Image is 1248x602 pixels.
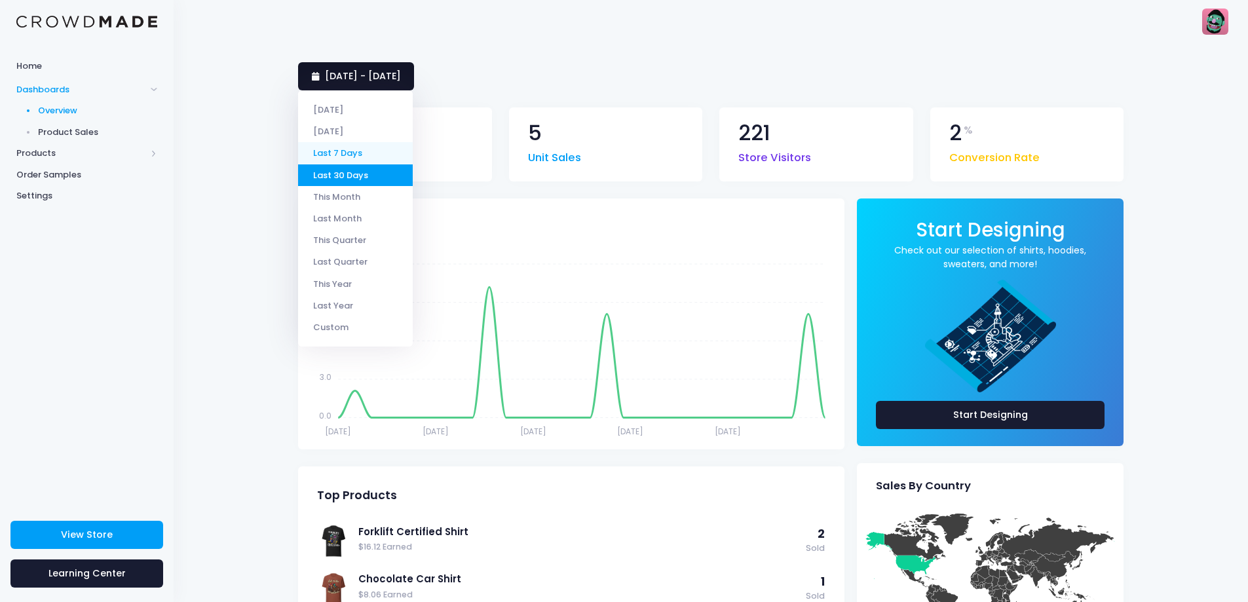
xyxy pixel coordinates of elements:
a: Check out our selection of shirts, hoodies, sweaters, and more! [876,244,1105,271]
span: Products [16,147,146,160]
a: Forklift Certified Shirt [358,525,799,539]
a: [DATE] - [DATE] [298,62,414,90]
span: Conversion Rate [949,143,1040,166]
a: View Store [10,521,163,549]
img: User [1202,9,1228,35]
span: $16.12 Earned [358,541,799,554]
li: Last 7 Days [298,142,413,164]
span: Learning Center [48,567,126,580]
span: Top Products [317,489,397,502]
span: Order Samples [16,168,157,181]
li: Last Year [298,295,413,316]
span: $8.06 Earned [358,589,799,601]
span: Sold [806,542,825,555]
span: Start Designing [916,216,1065,243]
tspan: [DATE] [423,425,449,436]
span: 221 [738,122,770,144]
li: [DATE] [298,99,413,121]
li: Last Quarter [298,251,413,273]
span: 1 [821,574,825,590]
tspan: [DATE] [520,425,546,436]
span: View Store [61,528,113,541]
span: 5 [528,122,542,144]
span: Unit Sales [528,143,581,166]
li: This Month [298,186,413,208]
li: Last Month [298,208,413,229]
span: Product Sales [38,126,158,139]
span: 2 [949,122,962,144]
tspan: [DATE] [715,425,741,436]
a: Chocolate Car Shirt [358,572,799,586]
a: Learning Center [10,559,163,588]
img: Logo [16,16,157,28]
span: [DATE] - [DATE] [325,69,401,83]
a: Start Designing [916,227,1065,240]
li: Custom [298,316,413,338]
li: This Quarter [298,229,413,251]
tspan: 3.0 [320,371,331,383]
span: % [964,122,973,138]
li: [DATE] [298,121,413,142]
span: Sales By Country [876,480,971,493]
span: Settings [16,189,157,202]
span: Overview [38,104,158,117]
span: Home [16,60,157,73]
li: This Year [298,273,413,294]
a: Start Designing [876,401,1105,429]
span: Dashboards [16,83,146,96]
span: Store Visitors [738,143,811,166]
tspan: 0.0 [319,410,331,421]
tspan: [DATE] [325,425,351,436]
tspan: [DATE] [617,425,643,436]
li: Last 30 Days [298,164,413,186]
span: 2 [818,526,825,542]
